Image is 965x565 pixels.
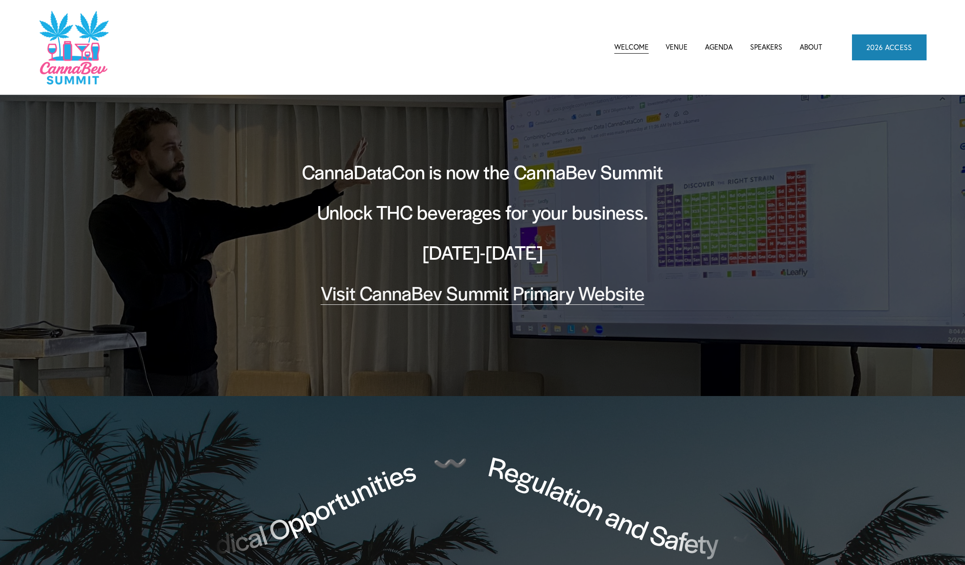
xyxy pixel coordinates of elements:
[800,41,822,54] a: About
[614,41,649,54] a: Welcome
[705,41,733,54] a: folder dropdown
[852,34,927,60] a: 2026 ACCESS
[705,41,733,53] span: Agenda
[666,41,688,54] a: Venue
[750,41,782,54] a: Speakers
[281,159,684,185] h2: CannaDataCon is now the CannaBev Summit
[281,199,684,225] h2: Unlock THC beverages for your business.
[38,10,109,85] img: CannaDataCon
[321,279,645,306] a: Visit CannaBev Summit Primary Website
[281,239,684,265] h2: [DATE]-[DATE]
